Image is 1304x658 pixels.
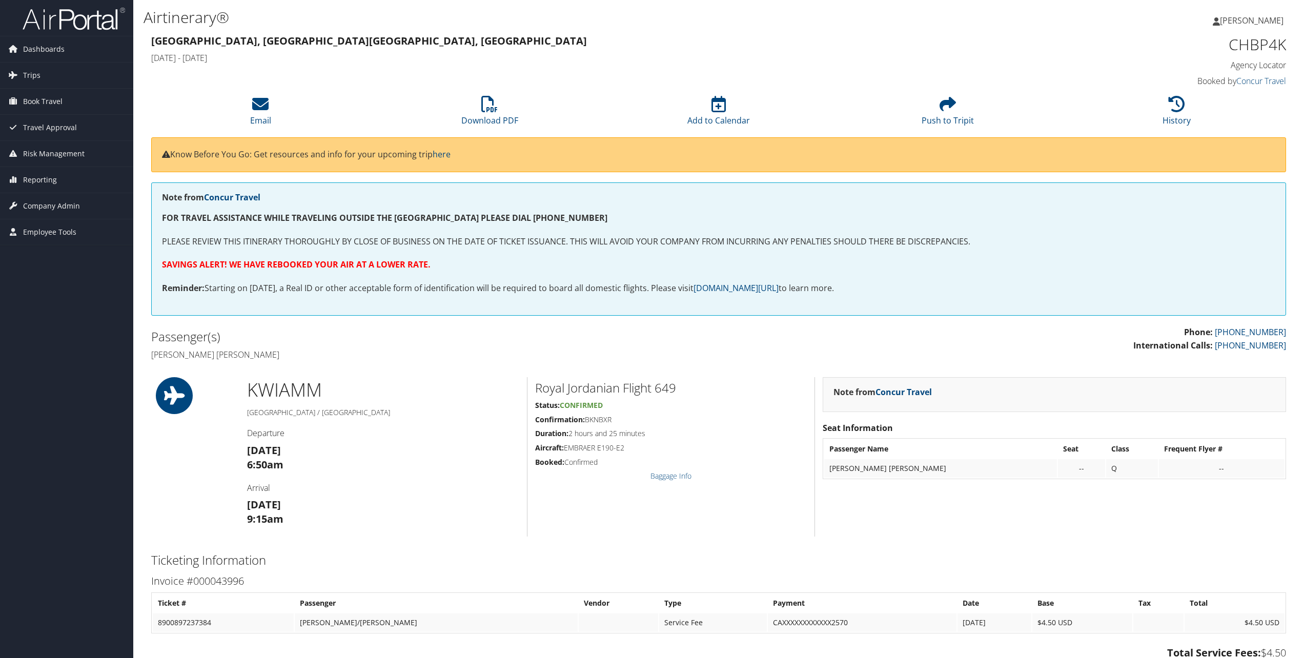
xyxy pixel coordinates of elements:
[579,594,658,612] th: Vendor
[247,482,519,493] h4: Arrival
[1032,613,1132,632] td: $4.50 USD
[1106,459,1158,478] td: Q
[247,377,519,403] h1: KWI AMM
[922,101,974,126] a: Push to Tripit
[1215,326,1286,338] a: [PHONE_NUMBER]
[1106,440,1158,458] th: Class
[535,457,807,467] h5: Confirmed
[151,34,587,48] strong: [GEOGRAPHIC_DATA], [GEOGRAPHIC_DATA] [GEOGRAPHIC_DATA], [GEOGRAPHIC_DATA]
[1163,101,1191,126] a: History
[1185,594,1285,612] th: Total
[1184,326,1213,338] strong: Phone:
[1032,594,1132,612] th: Base
[560,400,603,410] span: Confirmed
[1014,75,1286,87] h4: Booked by
[247,427,519,439] h4: Departure
[23,63,40,88] span: Trips
[1185,613,1285,632] td: $4.50 USD
[162,148,1275,161] p: Know Before You Go: Get resources and info for your upcoming trip
[151,551,1286,569] h2: Ticketing Information
[535,415,807,425] h5: BKNBXR
[23,115,77,140] span: Travel Approval
[433,149,451,160] a: here
[151,574,1286,588] h3: Invoice #000043996
[957,594,1031,612] th: Date
[162,259,431,270] strong: SAVINGS ALERT! WE HAVE REBOOKED YOUR AIR AT A LOWER RATE.
[151,52,999,64] h4: [DATE] - [DATE]
[1133,340,1213,351] strong: International Calls:
[162,282,205,294] strong: Reminder:
[768,613,956,632] td: CAXXXXXXXXXXXX2570
[23,193,80,219] span: Company Admin
[659,594,767,612] th: Type
[1164,464,1279,473] div: --
[247,512,283,526] strong: 9:15am
[250,101,271,126] a: Email
[535,379,807,397] h2: Royal Jordanian Flight 649
[650,471,691,481] a: Baggage Info
[824,440,1057,458] th: Passenger Name
[1058,440,1105,458] th: Seat
[535,443,564,453] strong: Aircraft:
[247,443,281,457] strong: [DATE]
[535,428,568,438] strong: Duration:
[1063,464,1100,473] div: --
[957,613,1031,632] td: [DATE]
[162,212,607,223] strong: FOR TRAVEL ASSISTANCE WHILE TRAVELING OUTSIDE THE [GEOGRAPHIC_DATA] PLEASE DIAL [PHONE_NUMBER]
[461,101,518,126] a: Download PDF
[162,235,1275,249] p: PLEASE REVIEW THIS ITINERARY THOROUGHLY BY CLOSE OF BUSINESS ON THE DATE OF TICKET ISSUANCE. THIS...
[768,594,956,612] th: Payment
[23,167,57,193] span: Reporting
[659,613,767,632] td: Service Fee
[875,386,932,398] a: Concur Travel
[535,428,807,439] h5: 2 hours and 25 minutes
[23,7,125,31] img: airportal-logo.png
[535,415,585,424] strong: Confirmation:
[823,422,893,434] strong: Seat Information
[162,192,260,203] strong: Note from
[833,386,932,398] strong: Note from
[1014,59,1286,71] h4: Agency Locator
[1236,75,1286,87] a: Concur Travel
[247,407,519,418] h5: [GEOGRAPHIC_DATA] / [GEOGRAPHIC_DATA]
[162,282,1275,295] p: Starting on [DATE], a Real ID or other acceptable form of identification will be required to boar...
[1213,5,1294,36] a: [PERSON_NAME]
[153,594,294,612] th: Ticket #
[144,7,910,28] h1: Airtinerary®
[151,328,711,345] h2: Passenger(s)
[23,141,85,167] span: Risk Management
[535,457,564,467] strong: Booked:
[1133,594,1184,612] th: Tax
[1215,340,1286,351] a: [PHONE_NUMBER]
[1159,440,1285,458] th: Frequent Flyer #
[295,594,578,612] th: Passenger
[535,443,807,453] h5: EMBRAER E190-E2
[23,219,76,245] span: Employee Tools
[153,613,294,632] td: 8900897237384
[151,349,711,360] h4: [PERSON_NAME] [PERSON_NAME]
[247,498,281,511] strong: [DATE]
[23,89,63,114] span: Book Travel
[824,459,1057,478] td: [PERSON_NAME] [PERSON_NAME]
[204,192,260,203] a: Concur Travel
[23,36,65,62] span: Dashboards
[247,458,283,471] strong: 6:50am
[1014,34,1286,55] h1: CHBP4K
[535,400,560,410] strong: Status:
[1220,15,1283,26] span: [PERSON_NAME]
[687,101,750,126] a: Add to Calendar
[694,282,779,294] a: [DOMAIN_NAME][URL]
[295,613,578,632] td: [PERSON_NAME]/[PERSON_NAME]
